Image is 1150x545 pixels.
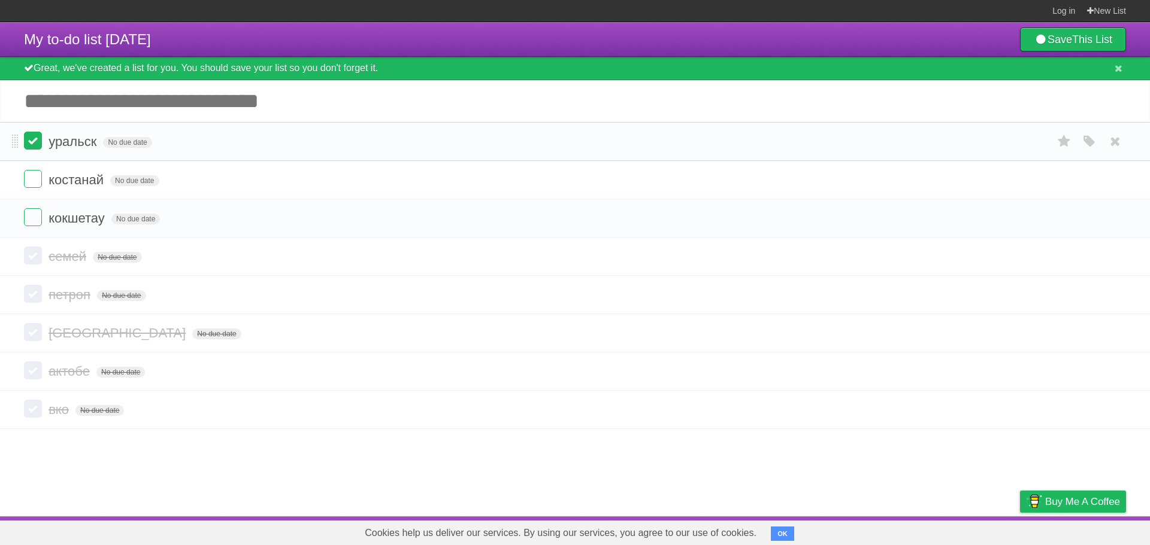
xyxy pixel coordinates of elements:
[93,252,141,263] span: No due date
[24,132,42,150] label: Done
[861,519,886,542] a: About
[1072,34,1112,45] b: This List
[49,172,107,187] span: костанай
[96,367,145,377] span: No due date
[24,285,42,303] label: Done
[49,402,72,417] span: вко
[1051,519,1126,542] a: Suggest a feature
[24,31,151,47] span: My to-do list [DATE]
[900,519,949,542] a: Developers
[49,211,108,226] span: кокшетау
[964,519,990,542] a: Terms
[49,364,93,379] span: актобе
[1004,519,1036,542] a: Privacy
[24,400,42,418] label: Done
[49,134,99,149] span: уральск
[97,290,146,301] span: No due date
[353,521,768,545] span: Cookies help us deliver our services. By using our services, you agree to our use of cookies.
[49,249,89,264] span: семей
[24,361,42,379] label: Done
[110,175,159,186] span: No due date
[1020,28,1126,51] a: SaveThis List
[49,287,93,302] span: петроп
[103,137,152,148] span: No due date
[1020,491,1126,513] a: Buy me a coffee
[24,170,42,188] label: Done
[1045,491,1120,512] span: Buy me a coffee
[49,325,189,340] span: [GEOGRAPHIC_DATA]
[192,328,241,339] span: No due date
[24,246,42,264] label: Done
[24,323,42,341] label: Done
[75,405,124,416] span: No due date
[24,208,42,226] label: Done
[771,526,794,541] button: OK
[1026,491,1042,511] img: Buy me a coffee
[111,214,160,224] span: No due date
[1053,132,1076,151] label: Star task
